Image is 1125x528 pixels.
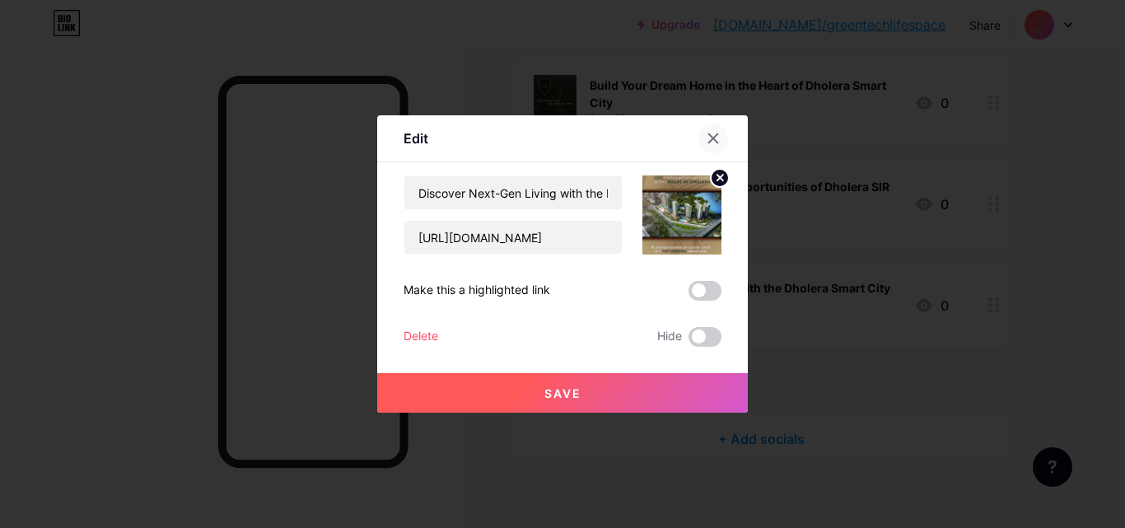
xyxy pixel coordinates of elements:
[404,327,438,347] div: Delete
[544,386,581,400] span: Save
[404,128,428,148] div: Edit
[657,327,682,347] span: Hide
[404,281,550,301] div: Make this a highlighted link
[404,176,622,209] input: Title
[404,221,622,254] input: URL
[642,175,721,255] img: link_thumbnail
[377,373,748,413] button: Save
